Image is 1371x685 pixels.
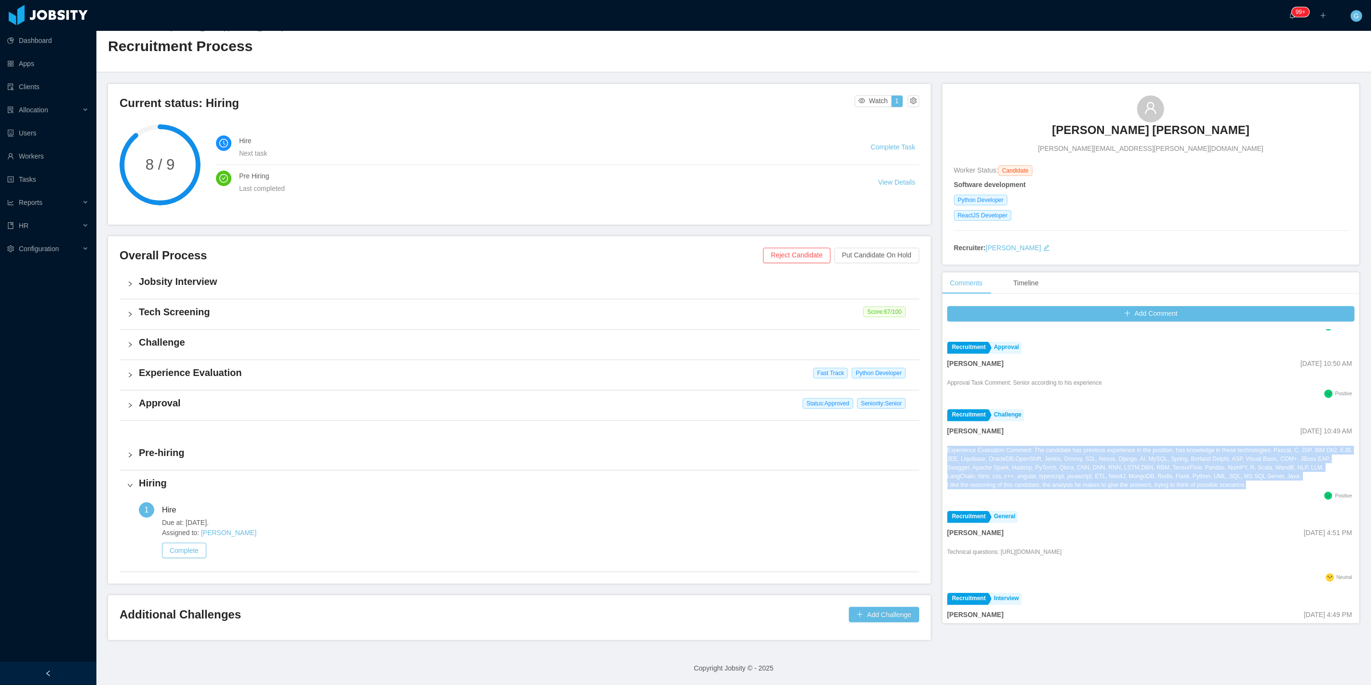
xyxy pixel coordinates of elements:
button: icon: plusAdd Challenge [849,607,919,622]
i: icon: right [127,342,133,348]
a: Approval [989,342,1022,354]
a: Recruitment [947,593,988,605]
span: Python Developer [954,195,1008,205]
span: 1 [145,506,149,514]
a: icon: auditClients [7,77,89,96]
h3: Additional Challenges [120,607,845,622]
i: icon: line-chart [7,199,14,206]
strong: [PERSON_NAME] [947,360,1004,367]
strong: [PERSON_NAME] [947,611,1004,618]
h4: Challenge [139,336,912,349]
a: icon: userWorkers [7,147,89,166]
span: [DATE] 4:49 PM [1304,611,1352,618]
i: icon: right [127,483,133,488]
strong: Software development [954,181,1026,188]
div: Timeline [1006,272,1046,294]
i: icon: right [127,311,133,317]
a: [PERSON_NAME] [201,529,256,537]
span: G [1354,10,1359,22]
div: icon: rightChallenge [120,330,919,360]
h3: Overall Process [120,248,763,263]
span: Allocation [19,106,48,114]
a: icon: robotUsers [7,123,89,143]
strong: Recruiter: [954,244,986,252]
span: Reports [19,199,42,206]
div: icon: rightTech Screening [120,299,919,329]
span: 8 / 9 [120,157,201,172]
span: ReactJS Developer [954,210,1011,221]
span: Worker Status: [954,166,998,174]
h4: Hire [239,135,847,146]
a: Challenge [989,409,1024,421]
span: Neutral [1337,575,1352,580]
h2: Recruitment Process [108,37,734,56]
h3: Current status: Hiring [120,95,855,111]
span: Python Developer [852,368,905,378]
span: Status: Approved [803,398,853,409]
h4: Approval [139,396,912,410]
h4: Jobsity Interview [139,275,912,288]
a: icon: appstoreApps [7,54,89,73]
button: Complete [162,543,206,558]
span: Score: 67 /100 [863,307,905,317]
span: [PERSON_NAME][EMAIL_ADDRESS][PERSON_NAME][DOMAIN_NAME] [1038,144,1264,154]
i: icon: clock-circle [219,139,228,148]
i: icon: right [127,372,133,378]
a: icon: pie-chartDashboard [7,31,89,50]
i: icon: right [127,281,133,287]
span: Candidate [998,165,1033,176]
div: Last completed [239,183,855,194]
div: Hire [162,502,184,518]
i: icon: edit [1043,244,1050,251]
a: View Details [878,178,915,186]
span: Due at: [DATE]. [162,518,912,528]
span: Seniority: Senior [857,398,906,409]
sup: 203 [1292,7,1309,17]
a: [PERSON_NAME] [PERSON_NAME] [1052,122,1250,144]
div: Approval Task Comment: Senior according to his experience [947,378,1102,387]
a: Complete Task [871,143,915,151]
a: [PERSON_NAME] [986,244,1041,252]
span: Positive [1335,493,1352,498]
span: [DATE] 4:51 PM [1304,529,1352,537]
span: Assigned to: [162,528,912,538]
i: icon: plus [1320,12,1327,19]
i: icon: setting [7,245,14,252]
i: icon: user [1144,101,1157,115]
h4: Pre-hiring [139,446,912,459]
span: [DATE] 10:49 AM [1301,427,1352,435]
h3: [PERSON_NAME] [PERSON_NAME] [1052,122,1250,138]
div: Comments [942,272,991,294]
i: icon: bell [1289,12,1296,19]
a: Recruitment [947,409,988,421]
i: icon: book [7,222,14,229]
p: Technical questions: [URL][DOMAIN_NAME] [947,548,1062,556]
footer: Copyright Jobsity © - 2025 [96,652,1371,685]
a: General [989,511,1018,523]
i: icon: check-circle [219,174,228,183]
h4: Tech Screening [139,305,912,319]
h4: Pre Hiring [239,171,855,181]
a: Recruitment [947,511,988,523]
div: icon: rightJobsity Interview [120,269,919,299]
i: icon: solution [7,107,14,113]
a: Recruitment [947,342,988,354]
span: Configuration [19,245,59,253]
div: Next task [239,148,847,159]
span: [DATE] 10:50 AM [1301,360,1352,367]
a: Complete [162,547,206,554]
strong: [PERSON_NAME] [947,529,1004,537]
div: icon: rightHiring [120,470,919,500]
div: icon: rightApproval [120,390,919,420]
a: icon: profileTasks [7,170,89,189]
i: icon: right [127,452,133,458]
i: icon: right [127,403,133,408]
div: Experience Evaluation Comment: The candidate has previous experience in the position, has knowled... [947,446,1355,489]
h4: Hiring [139,476,912,490]
button: icon: plusAdd Comment [947,306,1355,322]
span: Fast Track [813,368,848,378]
button: Put Candidate On Hold [834,248,919,263]
span: Positive [1335,391,1352,396]
button: icon: eyeWatch [855,95,892,107]
strong: [PERSON_NAME] [947,427,1004,435]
